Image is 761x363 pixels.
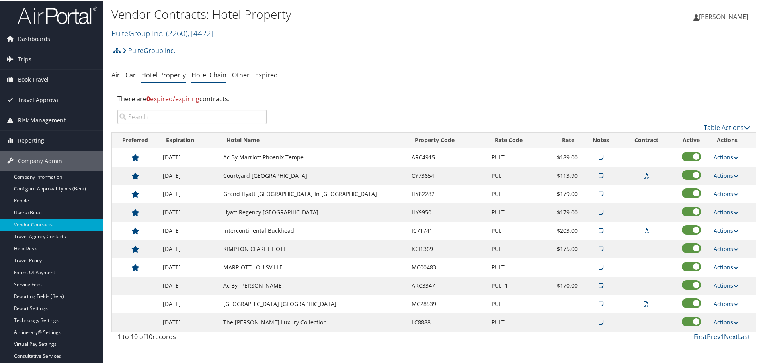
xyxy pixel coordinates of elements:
a: [PERSON_NAME] [693,4,756,28]
a: Hotel Chain [191,70,226,78]
td: [DATE] [159,312,219,331]
td: KCI1369 [408,239,488,257]
td: LC8888 [408,312,488,331]
td: [DATE] [159,147,219,166]
a: Actions [714,299,739,307]
th: Preferred: activate to sort column ascending [112,132,159,147]
td: [DATE] [159,221,219,239]
td: $175.00 [547,239,581,257]
td: Ac By [PERSON_NAME] [219,276,408,294]
a: First [694,332,707,340]
a: Actions [714,244,739,252]
a: Actions [714,263,739,270]
td: $179.00 [547,184,581,202]
th: Expiration: activate to sort column ascending [159,132,219,147]
a: Next [724,332,738,340]
td: MC00483 [408,257,488,276]
td: PULT [488,257,547,276]
input: Search [117,109,267,123]
a: Other [232,70,250,78]
td: Grand Hyatt [GEOGRAPHIC_DATA] In [GEOGRAPHIC_DATA] [219,184,408,202]
td: [DATE] [159,294,219,312]
a: Expired [255,70,278,78]
td: Hyatt Regency [GEOGRAPHIC_DATA] [219,202,408,221]
a: 1 [720,332,724,340]
a: Table Actions [704,122,750,131]
td: [GEOGRAPHIC_DATA] [GEOGRAPHIC_DATA] [219,294,408,312]
th: Property Code: activate to sort column ascending [408,132,488,147]
span: Reporting [18,130,44,150]
th: Active: activate to sort column ascending [673,132,710,147]
td: Intercontinental Buckhead [219,221,408,239]
td: HY82282 [408,184,488,202]
td: PULT [488,166,547,184]
span: , [ 4422 ] [187,27,213,38]
td: MARRIOTT LOUISVILLE [219,257,408,276]
a: Prev [707,332,720,340]
td: $113.90 [547,166,581,184]
td: Courtyard [GEOGRAPHIC_DATA] [219,166,408,184]
td: [DATE] [159,184,219,202]
td: The [PERSON_NAME] Luxury Collection [219,312,408,331]
th: Contract: activate to sort column ascending [620,132,673,147]
a: PulteGroup Inc. [111,27,213,38]
a: Actions [714,171,739,179]
a: Actions [714,153,739,160]
span: Book Travel [18,69,49,89]
td: $203.00 [547,221,581,239]
td: HY9950 [408,202,488,221]
td: [DATE] [159,276,219,294]
span: Risk Management [18,110,66,130]
th: Hotel Name: activate to sort column ascending [219,132,408,147]
a: Hotel Property [141,70,186,78]
td: $189.00 [547,147,581,166]
span: Travel Approval [18,89,60,109]
span: ( 2260 ) [166,27,187,38]
td: [DATE] [159,202,219,221]
td: ARC3347 [408,276,488,294]
div: 1 to 10 of records [117,331,267,345]
td: PULT [488,147,547,166]
th: Rate Code: activate to sort column ascending [488,132,547,147]
td: CY73654 [408,166,488,184]
td: PULT1 [488,276,547,294]
th: Rate: activate to sort column ascending [547,132,581,147]
span: 10 [145,332,152,340]
td: PULT [488,221,547,239]
td: KIMPTON CLARET HOTE [219,239,408,257]
span: expired/expiring [146,94,199,102]
a: Actions [714,281,739,288]
span: Company Admin [18,150,62,170]
td: [DATE] [159,257,219,276]
th: Notes: activate to sort column ascending [581,132,620,147]
th: Actions [710,132,756,147]
td: $170.00 [547,276,581,294]
td: IC71741 [408,221,488,239]
td: ARC4915 [408,147,488,166]
a: Actions [714,226,739,233]
a: Actions [714,208,739,215]
div: There are contracts. [111,87,756,109]
td: [DATE] [159,166,219,184]
a: Air [111,70,120,78]
span: Dashboards [18,28,50,48]
a: Car [125,70,136,78]
span: [PERSON_NAME] [699,12,748,20]
td: MC28539 [408,294,488,312]
td: [DATE] [159,239,219,257]
img: airportal-logo.png [18,5,97,24]
a: Actions [714,318,739,325]
td: PULT [488,184,547,202]
td: PULT [488,312,547,331]
h1: Vendor Contracts: Hotel Property [111,5,541,22]
a: Last [738,332,750,340]
a: Actions [714,189,739,197]
td: PULT [488,202,547,221]
strong: 0 [146,94,150,102]
td: $179.00 [547,202,581,221]
td: PULT [488,294,547,312]
span: Trips [18,49,31,69]
a: PulteGroup Inc. [123,42,175,58]
td: PULT [488,239,547,257]
td: Ac By Marriott Phoenix Tempe [219,147,408,166]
